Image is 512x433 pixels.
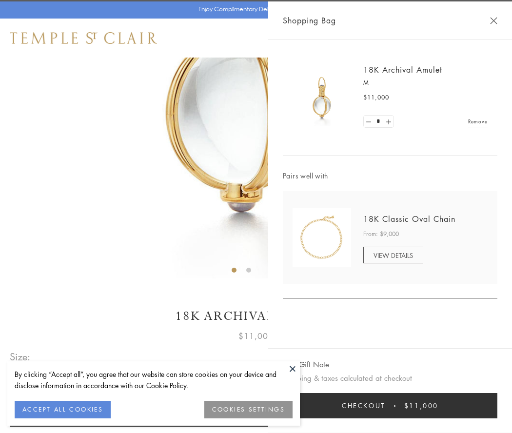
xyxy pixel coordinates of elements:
[283,170,497,181] span: Pairs well with
[238,330,274,342] span: $11,000
[10,308,502,325] h1: 18K Archival Amulet
[363,64,442,75] a: 18K Archival Amulet
[15,369,293,391] div: By clicking “Accept all”, you agree that our website can store cookies on your device and disclos...
[404,400,438,411] span: $11,000
[383,116,393,128] a: Set quantity to 2
[363,78,488,88] p: M
[490,17,497,24] button: Close Shopping Bag
[204,401,293,418] button: COOKIES SETTINGS
[283,14,336,27] span: Shopping Bag
[364,116,374,128] a: Set quantity to 0
[293,68,351,127] img: 18K Archival Amulet
[468,116,488,127] a: Remove
[10,32,157,44] img: Temple St. Clair
[363,214,455,224] a: 18K Classic Oval Chain
[283,358,329,371] button: Add Gift Note
[342,400,385,411] span: Checkout
[363,229,399,239] span: From: $9,000
[363,247,423,263] a: VIEW DETAILS
[374,251,413,260] span: VIEW DETAILS
[283,372,497,384] p: Shipping & taxes calculated at checkout
[10,349,31,365] span: Size:
[15,401,111,418] button: ACCEPT ALL COOKIES
[363,93,389,102] span: $11,000
[283,393,497,418] button: Checkout $11,000
[198,4,309,14] p: Enjoy Complimentary Delivery & Returns
[293,208,351,267] img: N88865-OV18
